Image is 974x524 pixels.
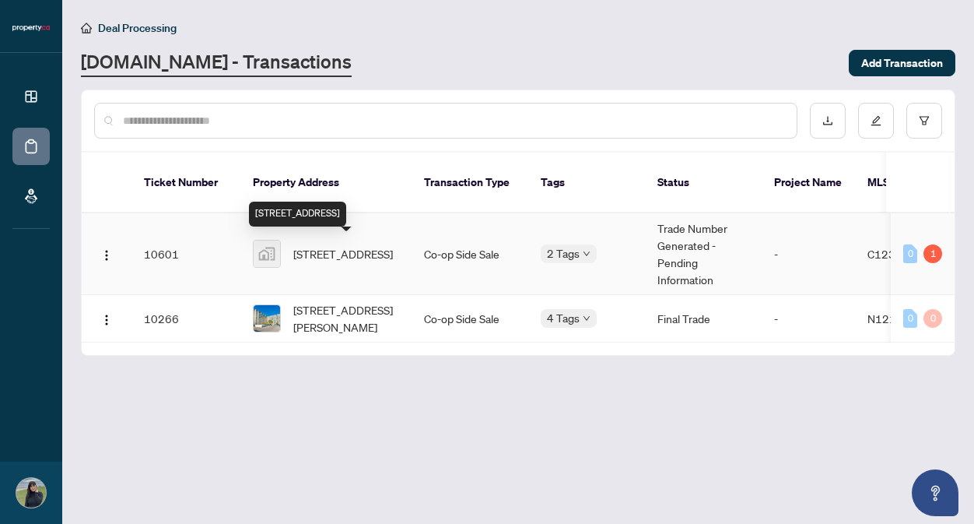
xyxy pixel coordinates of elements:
[810,103,846,139] button: download
[822,115,833,126] span: download
[412,213,528,295] td: Co-op Side Sale
[254,241,280,267] img: thumbnail-img
[98,21,177,35] span: Deal Processing
[293,245,393,262] span: [STREET_ADDRESS]
[867,247,930,261] span: C12335682
[645,153,762,213] th: Status
[240,153,412,213] th: Property Address
[100,314,113,326] img: Logo
[919,115,930,126] span: filter
[412,153,528,213] th: Transaction Type
[923,309,942,328] div: 0
[849,50,955,76] button: Add Transaction
[131,153,240,213] th: Ticket Number
[412,295,528,343] td: Co-op Side Sale
[547,244,580,262] span: 2 Tags
[528,153,645,213] th: Tags
[906,103,942,139] button: filter
[858,103,894,139] button: edit
[762,153,855,213] th: Project Name
[94,241,119,266] button: Logo
[855,153,948,213] th: MLS #
[131,295,240,343] td: 10266
[254,305,280,332] img: thumbnail-img
[645,295,762,343] td: Final Trade
[16,478,46,508] img: Profile Icon
[762,295,855,343] td: -
[249,202,346,227] div: [STREET_ADDRESS]
[81,23,92,33] span: home
[583,315,590,322] span: down
[100,249,113,262] img: Logo
[903,244,917,263] div: 0
[861,51,943,76] span: Add Transaction
[547,309,580,327] span: 4 Tags
[131,213,240,295] td: 10601
[867,311,931,325] span: N12181893
[81,49,352,77] a: [DOMAIN_NAME] - Transactions
[903,309,917,328] div: 0
[912,469,958,516] button: Open asap
[923,244,942,263] div: 1
[645,213,762,295] td: Trade Number Generated - Pending Information
[762,213,855,295] td: -
[583,250,590,258] span: down
[94,306,119,331] button: Logo
[871,115,881,126] span: edit
[293,301,399,336] span: [STREET_ADDRESS][PERSON_NAME]
[12,23,50,33] img: logo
